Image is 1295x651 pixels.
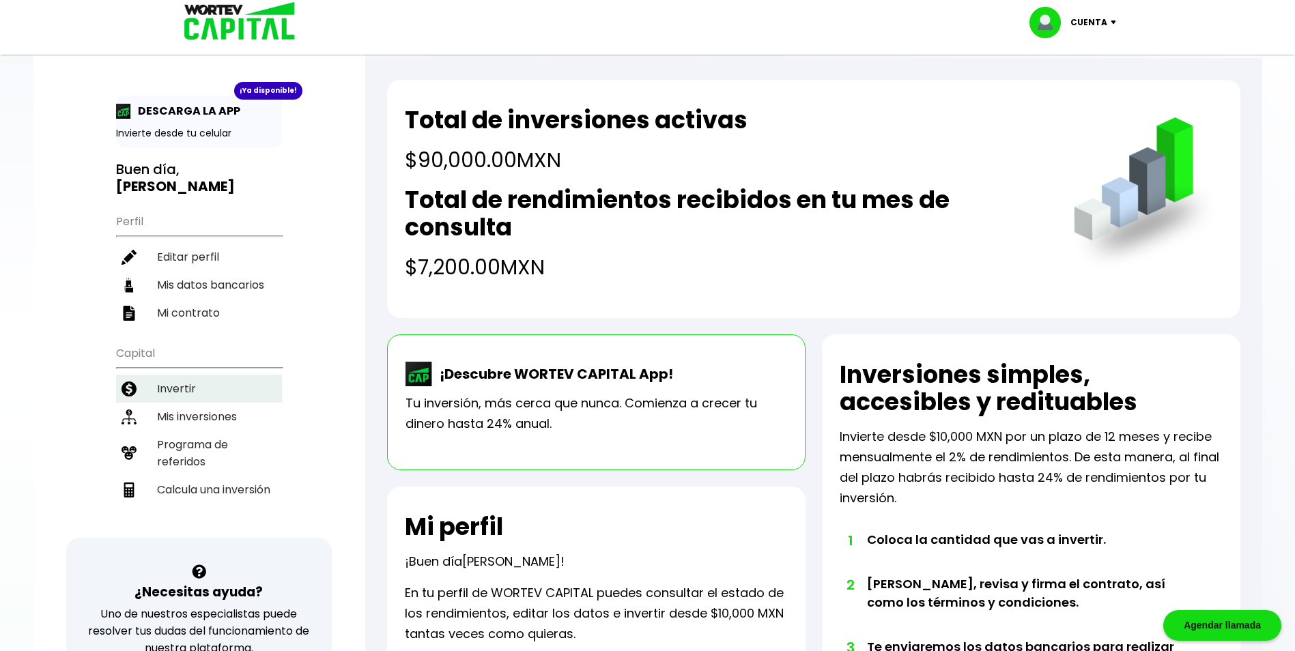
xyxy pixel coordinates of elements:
p: Tu inversión, más cerca que nunca. Comienza a crecer tu dinero hasta 24% anual. [405,393,787,434]
p: Invierte desde $10,000 MXN por un plazo de 12 meses y recibe mensualmente el 2% de rendimientos. ... [840,426,1223,508]
h2: Total de inversiones activas [405,106,748,134]
a: Programa de referidos [116,431,282,476]
div: ¡Ya disponible! [234,82,302,100]
img: calculadora-icon.17d418c4.svg [122,482,137,497]
h4: $90,000.00 MXN [405,145,748,175]
li: Coloca la cantidad que vas a invertir. [867,530,1184,575]
p: ¡Descubre WORTEV CAPITAL App! [433,364,673,384]
img: recomiendanos-icon.9b8e9327.svg [122,446,137,461]
a: Editar perfil [116,243,282,271]
img: editar-icon.952d3147.svg [122,250,137,265]
p: Invierte desde tu celular [116,126,282,141]
img: datos-icon.10cf9172.svg [122,278,137,293]
h2: Total de rendimientos recibidos en tu mes de consulta [405,186,1046,241]
h3: ¿Necesitas ayuda? [134,582,263,602]
p: ¡Buen día ! [405,551,565,572]
b: [PERSON_NAME] [116,177,235,196]
span: 2 [846,575,853,595]
img: grafica.516fef24.png [1068,117,1223,272]
ul: Perfil [116,206,282,327]
a: Calcula una inversión [116,476,282,504]
div: Agendar llamada [1163,610,1281,641]
a: Mis inversiones [116,403,282,431]
p: Cuenta [1070,12,1107,33]
span: [PERSON_NAME] [462,553,560,570]
img: invertir-icon.b3b967d7.svg [122,381,137,396]
p: En tu perfil de WORTEV CAPITAL puedes consultar el estado de los rendimientos, editar los datos e... [405,583,788,644]
p: DESCARGA LA APP [131,102,240,119]
h3: Buen día, [116,161,282,195]
ul: Capital [116,338,282,538]
a: Mi contrato [116,299,282,327]
img: contrato-icon.f2db500c.svg [122,306,137,321]
img: wortev-capital-app-icon [405,362,433,386]
span: 1 [846,530,853,551]
a: Invertir [116,375,282,403]
h2: Mi perfil [405,513,503,540]
img: icon-down [1107,20,1126,25]
a: Mis datos bancarios [116,271,282,299]
h4: $7,200.00 MXN [405,252,1046,283]
img: app-icon [116,104,131,119]
img: profile-image [1029,7,1070,38]
img: inversiones-icon.6695dc30.svg [122,409,137,424]
h2: Inversiones simples, accesibles y redituables [840,361,1223,416]
li: [PERSON_NAME], revisa y firma el contrato, así como los términos y condiciones. [867,575,1184,637]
